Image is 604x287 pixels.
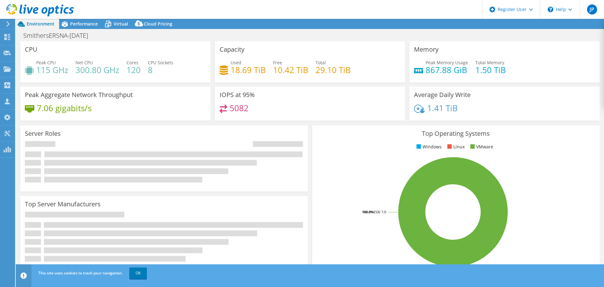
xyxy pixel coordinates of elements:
[70,21,98,27] span: Performance
[548,7,553,12] svg: \n
[126,60,138,66] span: Cores
[587,4,597,14] span: JP
[75,60,93,66] span: Net CPU
[37,105,92,112] h4: 7.06 gigabits/s
[27,21,54,27] span: Environment
[316,66,351,73] h4: 29.10 TiB
[426,60,468,66] span: Peak Memory Usage
[469,143,493,150] li: VMware
[36,60,56,66] span: Peak CPU
[25,130,61,137] h3: Server Roles
[75,66,119,73] h4: 300.80 GHz
[126,66,141,73] h4: 120
[374,210,386,214] tspan: ESXi 7.0
[475,60,504,66] span: Total Memory
[414,46,439,53] h3: Memory
[25,91,133,98] h3: Peak Aggregate Network Throughput
[36,66,68,73] h4: 115 GHz
[25,46,37,53] h3: CPU
[231,60,241,66] span: Used
[414,91,471,98] h3: Average Daily Write
[415,143,442,150] li: Windows
[148,66,173,73] h4: 8
[273,66,308,73] h4: 10.42 TiB
[446,143,465,150] li: Linux
[129,267,147,279] a: OK
[230,105,249,112] h4: 5082
[427,105,458,112] h4: 1.41 TiB
[220,91,255,98] h3: IOPS at 95%
[273,60,282,66] span: Free
[316,60,326,66] span: Total
[25,201,101,208] h3: Top Server Manufacturers
[317,130,595,137] h3: Top Operating Systems
[114,21,128,27] span: Virtual
[20,32,98,39] h1: SmithersERSNA-[DATE]
[362,210,374,214] tspan: 100.0%
[231,66,266,73] h4: 18.69 TiB
[144,21,172,27] span: Cloud Pricing
[220,46,244,53] h3: Capacity
[475,66,506,73] h4: 1.50 TiB
[38,270,123,276] span: This site uses cookies to track your navigation.
[426,66,468,73] h4: 867.88 GiB
[148,60,173,66] span: CPU Sockets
